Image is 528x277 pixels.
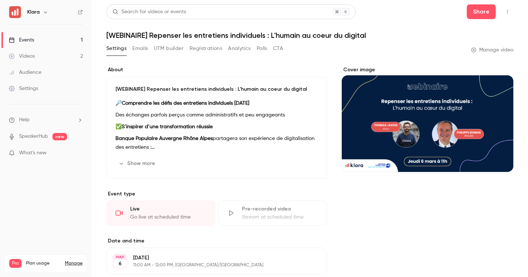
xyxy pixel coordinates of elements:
[467,4,496,19] button: Share
[190,43,222,54] button: Registrations
[113,255,126,260] div: MAR
[115,111,318,119] p: Des échanges parfois perçus comme administratifs et peu engageants
[9,116,83,124] li: help-dropdown-opener
[130,213,206,221] div: Go live at scheduled time
[115,136,213,141] strong: Banque Populaire Auvergne Rhône Alpes
[106,237,327,245] label: Date and time
[115,134,318,152] p: partagera son expérience de digitalisation des entretiens :
[106,31,513,40] h1: [WEBINAIRE] Repenser les entretiens individuels : L'humain au coeur du digital
[273,43,283,54] button: CTA
[130,205,206,213] div: Live
[122,101,249,106] strong: Comprendre les défis des entretiens individuels [DATE]
[9,6,21,18] img: Klara
[106,201,215,226] div: LiveGo live at scheduled time
[106,43,126,54] button: Settings
[115,99,318,108] p: 🔎
[115,122,318,131] p: ✅
[19,116,30,124] span: Help
[9,85,38,92] div: Settings
[106,66,327,73] label: About
[9,69,41,76] div: Audience
[27,8,40,16] h6: Klara
[133,262,288,268] p: 11:00 AM - 12:00 PM, [GEOGRAPHIC_DATA]/[GEOGRAPHIC_DATA]
[342,66,513,172] section: Cover image
[133,254,288,262] p: [DATE]
[218,201,327,226] div: Pre-recorded videoStream at scheduled time
[106,190,327,198] p: Event type
[113,8,186,16] div: Search for videos or events
[9,36,34,44] div: Events
[19,133,48,140] a: SpeakerHub
[115,158,159,169] button: Show more
[122,124,213,129] strong: S’inspirer d’une transformation réussie
[154,43,184,54] button: UTM builder
[9,53,35,60] div: Videos
[471,46,513,54] a: Manage video
[65,260,82,266] a: Manage
[74,150,83,157] iframe: Noticeable Trigger
[118,260,122,267] p: 6
[115,86,318,93] p: [WEBINAIRE] Repenser les entretiens individuels : L'humain au coeur du digital
[257,43,267,54] button: Polls
[52,133,67,140] span: new
[342,66,513,73] label: Cover image
[242,213,318,221] div: Stream at scheduled time
[132,43,148,54] button: Emails
[26,260,60,266] span: Plan usage
[9,259,22,268] span: Pro
[19,149,47,157] span: What's new
[242,205,318,213] div: Pre-recorded video
[228,43,251,54] button: Analytics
